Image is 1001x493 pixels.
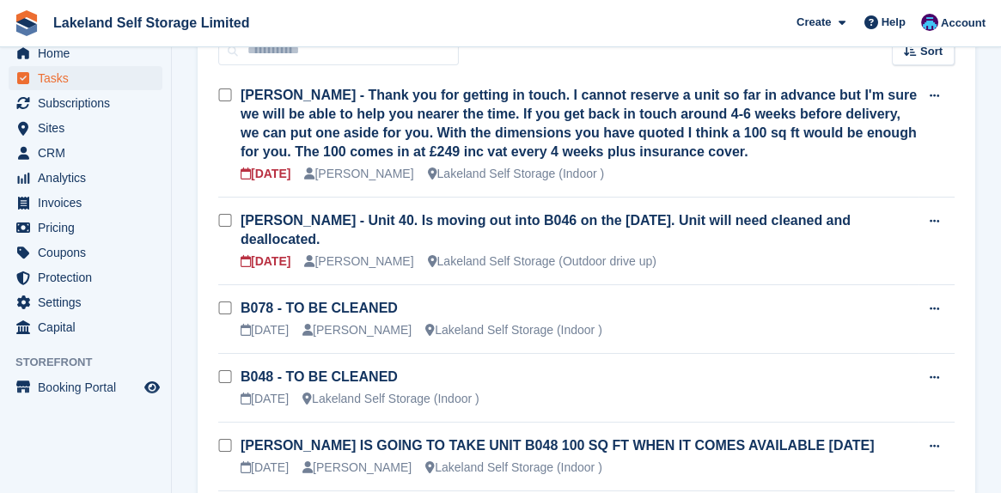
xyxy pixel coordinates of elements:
div: [DATE] [241,321,289,339]
a: menu [9,191,162,215]
a: menu [9,216,162,240]
a: [PERSON_NAME] - Unit 40. Is moving out into B046 on the [DATE]. Unit will need cleaned and deallo... [241,213,851,246]
span: Sites [38,116,141,140]
span: Storefront [15,354,171,371]
span: Home [38,41,141,65]
a: Preview store [142,377,162,398]
span: Analytics [38,166,141,190]
div: Lakeland Self Storage (Indoor ) [425,321,602,339]
div: [DATE] [241,459,289,477]
a: menu [9,141,162,165]
div: [DATE] [241,165,290,183]
span: Subscriptions [38,91,141,115]
span: Help [882,14,906,31]
span: Tasks [38,66,141,90]
span: Sort [920,43,943,60]
a: menu [9,41,162,65]
img: David Dickson [921,14,938,31]
div: Lakeland Self Storage (Indoor ) [428,165,605,183]
div: Lakeland Self Storage (Indoor ) [425,459,602,477]
div: [PERSON_NAME] [304,165,413,183]
div: [PERSON_NAME] [302,459,412,477]
a: menu [9,66,162,90]
div: [DATE] [241,390,289,408]
div: [PERSON_NAME] [302,321,412,339]
a: [PERSON_NAME] IS GOING TO TAKE UNIT B048 100 SQ FT WHEN IT COMES AVAILABLE [DATE] [241,438,875,453]
img: stora-icon-8386f47178a22dfd0bd8f6a31ec36ba5ce8667c1dd55bd0f319d3a0aa187defe.svg [14,10,40,36]
span: Capital [38,315,141,339]
div: Lakeland Self Storage (Outdoor drive up) [428,253,656,271]
span: Settings [38,290,141,314]
a: B048 - TO BE CLEANED [241,369,398,384]
span: Invoices [38,191,141,215]
a: menu [9,375,162,399]
span: Coupons [38,240,141,265]
a: menu [9,290,162,314]
div: Lakeland Self Storage (Indoor ) [302,390,479,408]
a: [PERSON_NAME] - Thank you for getting in touch. I cannot reserve a unit so far in advance but I'm... [241,88,917,159]
a: menu [9,166,162,190]
span: Create [797,14,831,31]
span: CRM [38,141,141,165]
a: menu [9,116,162,140]
a: menu [9,91,162,115]
a: Lakeland Self Storage Limited [46,9,257,37]
a: menu [9,265,162,289]
span: Account [941,15,986,32]
div: [DATE] [241,253,290,271]
a: menu [9,315,162,339]
a: menu [9,240,162,265]
span: Pricing [38,216,141,240]
a: B078 - TO BE CLEANED [241,301,398,315]
span: Protection [38,265,141,289]
div: [PERSON_NAME] [304,253,413,271]
span: Booking Portal [38,375,141,399]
